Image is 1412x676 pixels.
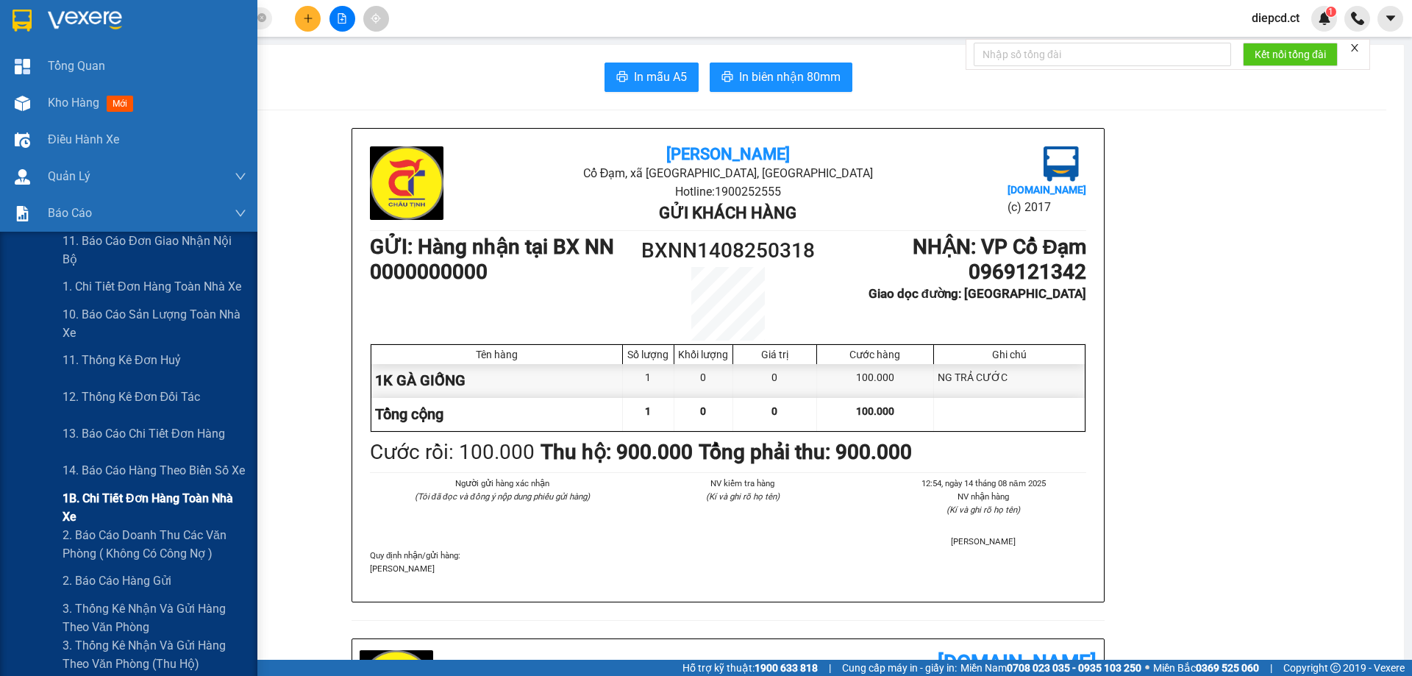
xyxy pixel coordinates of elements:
[938,650,1097,675] b: [DOMAIN_NAME]
[818,260,1086,285] h1: 0969121342
[399,477,605,490] li: Người gửi hàng xác nhận
[370,146,443,220] img: logo.jpg
[1328,7,1333,17] span: 1
[1007,662,1141,674] strong: 0708 023 035 - 0935 103 250
[1377,6,1403,32] button: caret-down
[946,505,1020,515] i: (Kí và ghi rõ họ tên)
[63,232,246,268] span: 11. Báo cáo đơn giao nhận nội bộ
[48,167,90,185] span: Quản Lý
[107,96,133,112] span: mới
[856,405,894,417] span: 100.000
[257,13,266,22] span: close-circle
[329,6,355,32] button: file-add
[48,204,92,222] span: Báo cáo
[634,68,687,86] span: In mẫu A5
[623,364,674,397] div: 1
[1008,198,1086,216] li: (c) 2017
[678,349,729,360] div: Khối lượng
[842,660,957,676] span: Cung cấp máy in - giấy in:
[15,206,30,221] img: solution-icon
[817,364,934,397] div: 100.000
[938,349,1081,360] div: Ghi chú
[63,489,246,526] span: 1B. Chi tiết đơn hàng toàn nhà xe
[1326,7,1336,17] sup: 1
[15,169,30,185] img: warehouse-icon
[881,477,1086,490] li: 12:54, ngày 14 tháng 08 năm 2025
[370,436,535,469] div: Cước rồi : 100.000
[370,562,1086,575] p: [PERSON_NAME]
[1384,12,1397,25] span: caret-down
[63,388,200,406] span: 12. Thống kê đơn đối tác
[337,13,347,24] span: file-add
[375,405,443,423] span: Tổng cộng
[1255,46,1326,63] span: Kết nối tổng đài
[489,164,966,182] li: Cổ Đạm, xã [GEOGRAPHIC_DATA], [GEOGRAPHIC_DATA]
[706,491,780,502] i: (Kí và ghi rõ họ tên)
[415,491,590,502] i: (Tôi đã đọc và đồng ý nộp dung phiếu gửi hàng)
[1044,146,1079,182] img: logo.jpg
[1240,9,1311,27] span: diepcd.ct
[881,490,1086,503] li: NV nhận hàng
[666,145,790,163] b: [PERSON_NAME]
[1351,12,1364,25] img: phone-icon
[821,349,930,360] div: Cước hàng
[1145,665,1149,671] span: ⚪️
[913,235,1086,259] b: NHẬN : VP Cổ Đạm
[370,235,614,259] b: GỬI : Hàng nhận tại BX NN
[15,59,30,74] img: dashboard-icon
[63,526,246,563] span: 2. Báo cáo doanh thu các văn phòng ( không có công nợ )
[235,207,246,219] span: down
[739,68,841,86] span: In biên nhận 80mm
[640,477,845,490] li: NV kiểm tra hàng
[1243,43,1338,66] button: Kết nối tổng đài
[1153,660,1259,676] span: Miền Bắc
[489,182,966,201] li: Hotline: 1900252555
[869,286,1086,301] b: Giao dọc đường: [GEOGRAPHIC_DATA]
[48,96,99,110] span: Kho hàng
[63,277,241,296] span: 1. Chi tiết đơn hàng toàn nhà xe
[674,364,733,397] div: 0
[881,535,1086,548] li: [PERSON_NAME]
[371,364,623,397] div: 1K GÀ GIỐNG
[15,96,30,111] img: warehouse-icon
[682,660,818,676] span: Hỗ trợ kỹ thuật:
[700,405,706,417] span: 0
[13,10,32,32] img: logo-vxr
[63,424,225,443] span: 13. Báo cáo chi tiết đơn hàng
[541,440,693,464] b: Thu hộ: 900.000
[235,171,246,182] span: down
[63,599,246,636] span: 3. Thống kê nhận và gửi hàng theo văn phòng
[1196,662,1259,674] strong: 0369 525 060
[295,6,321,32] button: plus
[733,364,817,397] div: 0
[1330,663,1341,673] span: copyright
[771,405,777,417] span: 0
[627,349,670,360] div: Số lượng
[370,549,1086,575] div: Quy định nhận/gửi hàng :
[63,572,171,590] span: 2. Báo cáo hàng gửi
[1318,12,1331,25] img: icon-new-feature
[934,364,1085,397] div: NG TRẢ CƯỚC
[48,57,105,75] span: Tổng Quan
[63,351,181,369] span: 11. Thống kê đơn huỷ
[645,405,651,417] span: 1
[616,71,628,85] span: printer
[721,71,733,85] span: printer
[1008,184,1086,196] b: [DOMAIN_NAME]
[48,130,119,149] span: Điều hành xe
[737,349,813,360] div: Giá trị
[303,13,313,24] span: plus
[755,662,818,674] strong: 1900 633 818
[15,132,30,148] img: warehouse-icon
[829,660,831,676] span: |
[1270,660,1272,676] span: |
[638,235,818,267] h1: BXNN1408250318
[63,636,246,673] span: 3. Thống kê nhận và gửi hàng theo văn phòng (thu hộ)
[363,6,389,32] button: aim
[960,660,1141,676] span: Miền Nam
[63,305,246,342] span: 10. Báo cáo sản lượng toàn nhà xe
[63,461,245,480] span: 14. Báo cáo hàng theo biển số xe
[659,204,796,222] b: Gửi khách hàng
[375,349,618,360] div: Tên hàng
[699,440,912,464] b: Tổng phải thu: 900.000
